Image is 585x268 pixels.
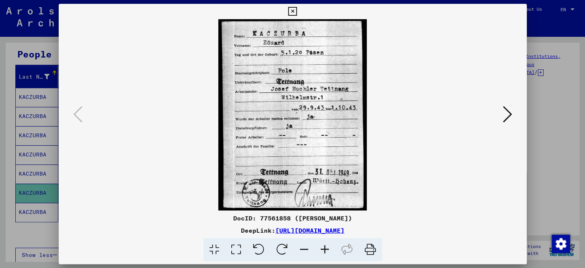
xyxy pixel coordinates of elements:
[552,235,570,253] img: Change consent
[59,214,527,223] div: DocID: 77561858 ([PERSON_NAME])
[85,19,501,210] img: 001.jpg
[275,227,344,234] a: [URL][DOMAIN_NAME]
[59,226,527,235] div: DeepLink:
